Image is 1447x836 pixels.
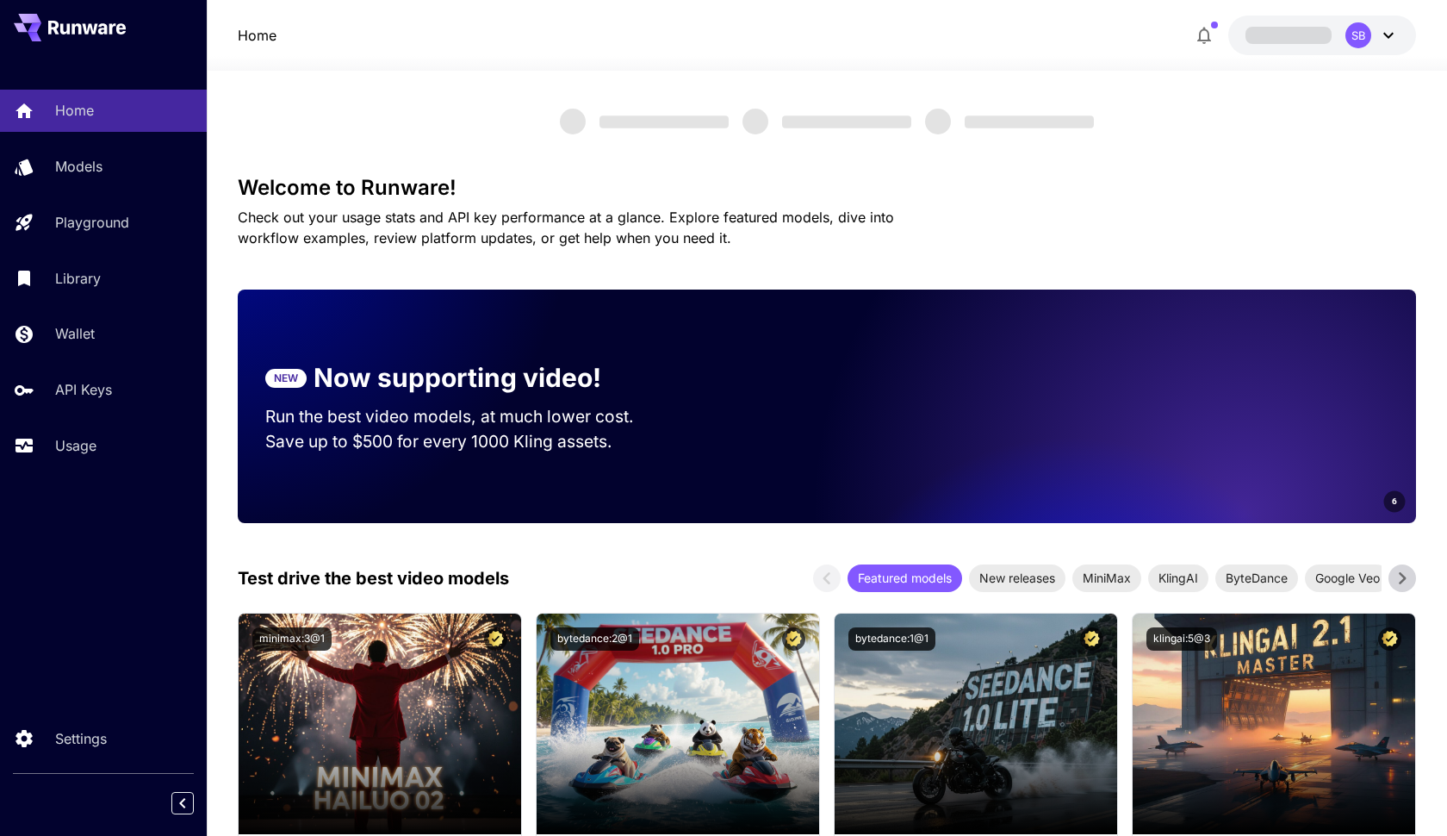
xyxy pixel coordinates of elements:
div: Collapse sidebar [184,788,207,819]
p: Models [55,156,102,177]
button: bytedance:2@1 [550,627,639,651]
p: Run the best video models, at much lower cost. [265,404,667,429]
div: Google Veo [1305,565,1390,592]
div: New releases [969,565,1065,592]
span: Featured models [848,569,962,587]
button: Certified Model – Vetted for best performance and includes a commercial license. [1080,627,1103,651]
img: alt [239,614,521,834]
p: API Keys [55,379,112,400]
span: MiniMax [1072,569,1141,587]
p: NEW [274,371,298,386]
span: KlingAI [1148,569,1208,587]
p: Settings [55,728,107,749]
button: bytedance:1@1 [848,627,935,651]
p: Usage [55,435,96,456]
span: Google Veo [1305,569,1390,587]
span: 6 [1392,495,1397,508]
span: New releases [969,569,1065,587]
div: ByteDance [1215,565,1298,592]
button: klingai:5@3 [1146,627,1217,651]
nav: breadcrumb [238,25,276,46]
p: Test drive the best video models [238,565,509,591]
div: Featured models [848,565,962,592]
a: Home [238,25,276,46]
div: KlingAI [1148,565,1208,592]
div: SB [1345,22,1371,48]
button: SB [1228,16,1416,55]
span: Check out your usage stats and API key performance at a glance. Explore featured models, dive int... [238,209,894,246]
h3: Welcome to Runware! [238,176,1416,200]
p: Now supporting video! [314,359,601,397]
p: Playground [55,212,129,233]
button: minimax:3@1 [252,627,332,651]
button: Certified Model – Vetted for best performance and includes a commercial license. [484,627,507,651]
p: Home [55,100,94,121]
button: Certified Model – Vetted for best performance and includes a commercial license. [782,627,805,651]
p: Save up to $500 for every 1000 Kling assets. [265,429,667,454]
img: alt [1133,614,1415,834]
div: MiniMax [1072,565,1141,592]
p: Library [55,268,101,289]
img: alt [537,614,819,834]
button: Collapse sidebar [171,792,194,814]
button: Certified Model – Vetted for best performance and includes a commercial license. [1378,627,1401,651]
p: Wallet [55,323,95,344]
span: ByteDance [1215,569,1298,587]
img: alt [835,614,1117,834]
